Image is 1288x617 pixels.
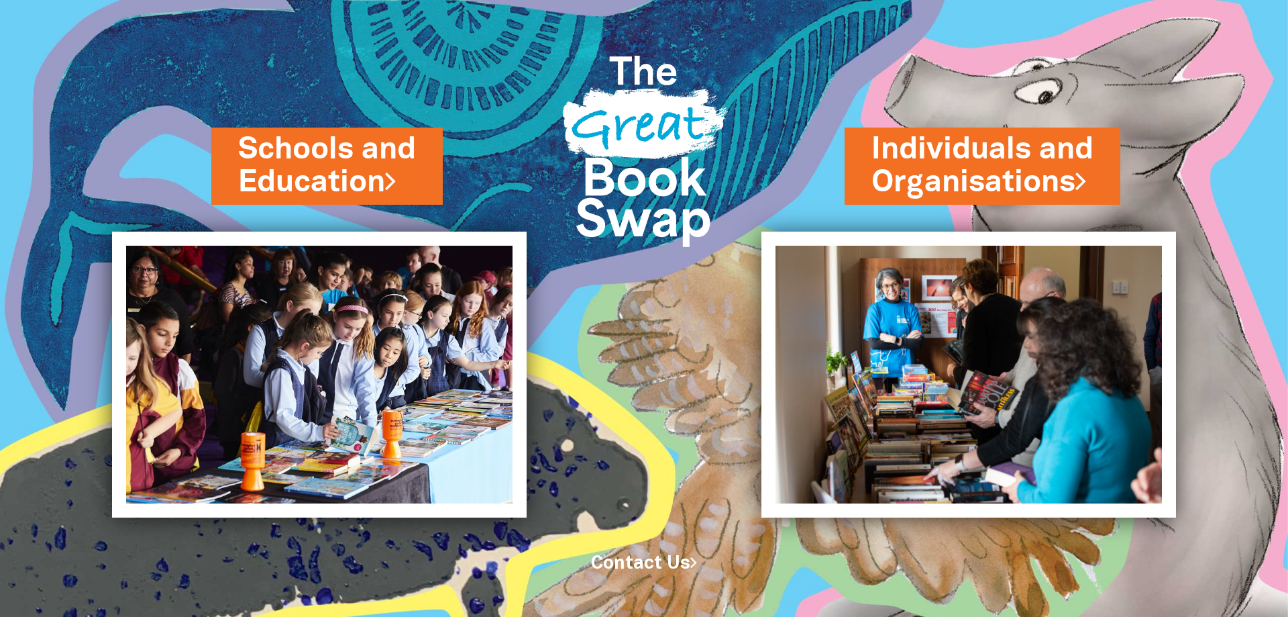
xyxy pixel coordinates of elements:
a: Individuals andOrganisations [871,128,1093,203]
img: Great Bookswap logo [547,16,741,275]
img: Individuals and Organisations [761,232,1176,518]
a: Schools andEducation [238,128,416,203]
img: Schools and Education [112,232,527,518]
a: Contact Us [591,555,697,572]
